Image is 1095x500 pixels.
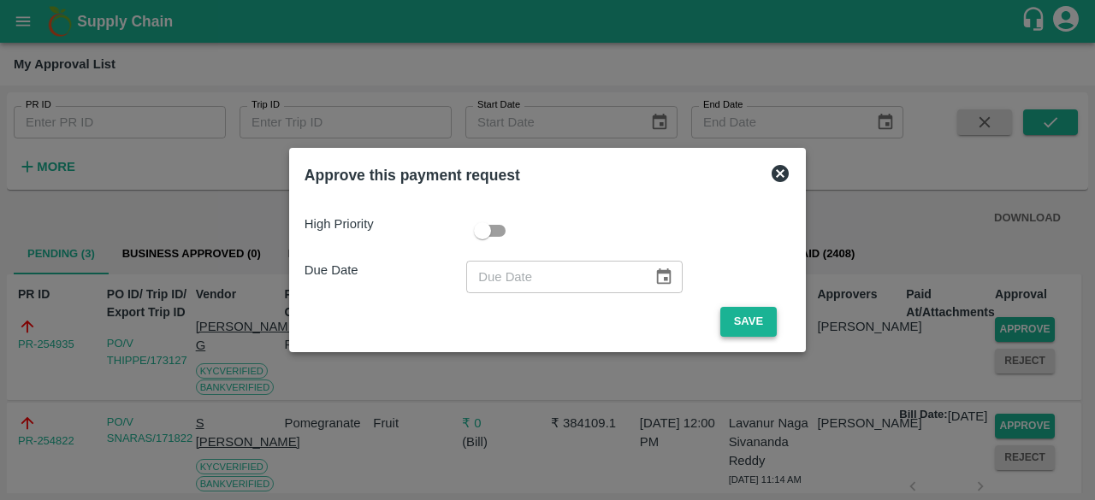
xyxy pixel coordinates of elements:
input: Due Date [466,261,641,293]
p: High Priority [305,215,466,233]
b: Approve this payment request [305,167,520,184]
button: Save [720,307,777,337]
button: Choose date [648,261,680,293]
p: Due Date [305,261,466,279]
